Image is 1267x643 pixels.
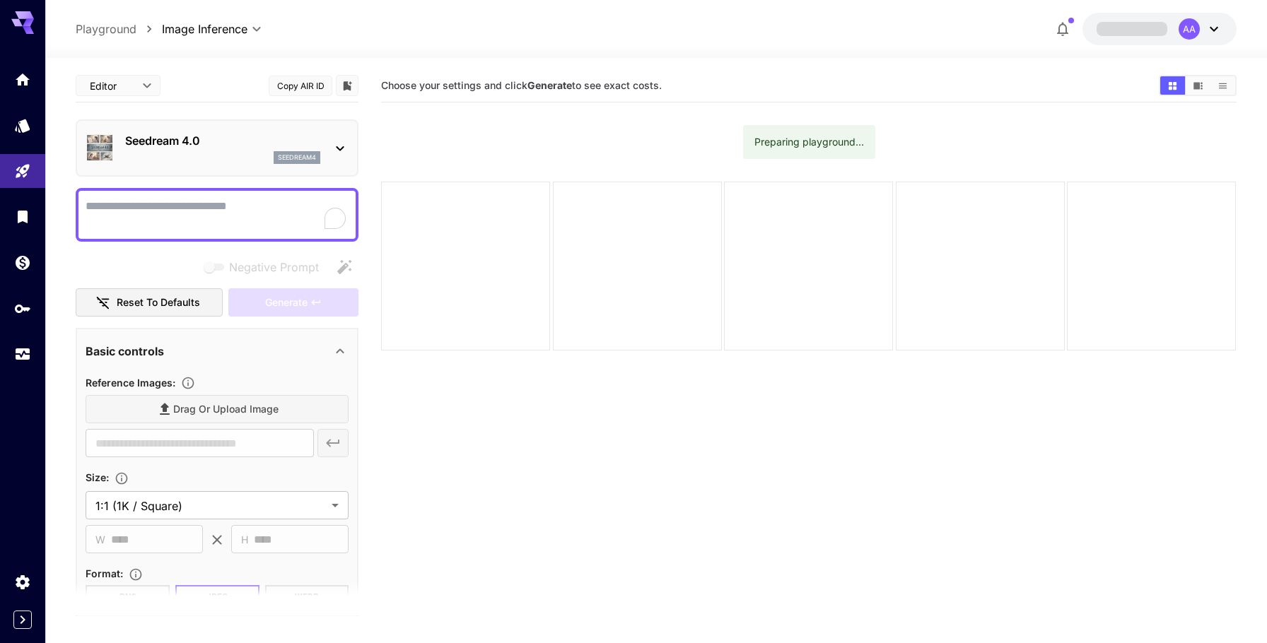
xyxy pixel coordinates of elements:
span: Format : [86,567,123,579]
span: Reference Images : [86,377,175,389]
div: Basic controls [86,334,349,368]
button: Show media in grid view [1160,76,1185,95]
span: Size : [86,471,109,483]
div: Playground [14,163,31,180]
button: Choose the file format for the output image. [123,567,148,582]
div: Show media in grid viewShow media in video viewShow media in list view [1159,75,1237,96]
div: AA [1179,18,1200,40]
div: Usage [14,346,31,363]
div: Settings [14,573,31,591]
button: Expand sidebar [13,610,32,629]
span: H [241,531,248,548]
p: seedream4 [278,153,316,163]
p: Seedream 4.0 [125,132,320,149]
button: Show media in video view [1186,76,1210,95]
button: Upload a reference image to guide the result. This is needed for Image-to-Image or Inpainting. Su... [175,376,201,390]
a: Playground [76,20,136,37]
span: 1:1 (1K / Square) [95,497,326,514]
div: Library [14,208,31,225]
div: Home [14,71,31,88]
button: AA [1082,13,1237,45]
div: Models [14,117,31,134]
button: Show media in list view [1210,76,1235,95]
span: Image Inference [162,20,247,37]
div: Wallet [14,254,31,271]
button: Add to library [341,77,354,94]
b: Generate [527,79,572,91]
textarea: To enrich screen reader interactions, please activate Accessibility in Grammarly extension settings [86,198,349,232]
div: Preparing playground... [754,129,864,155]
div: API Keys [14,300,31,317]
button: Adjust the dimensions of the generated image by specifying its width and height in pixels, or sel... [109,471,134,485]
nav: breadcrumb [76,20,162,37]
span: Negative prompts are not compatible with the selected model. [201,258,330,276]
p: Basic controls [86,343,164,360]
button: Reset to defaults [76,288,223,317]
span: Choose your settings and click to see exact costs. [381,79,662,91]
span: Negative Prompt [229,259,319,276]
span: Editor [90,78,134,93]
span: W [95,531,105,548]
div: Seedream 4.0seedream4 [86,126,349,170]
button: Copy AIR ID [269,76,332,96]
